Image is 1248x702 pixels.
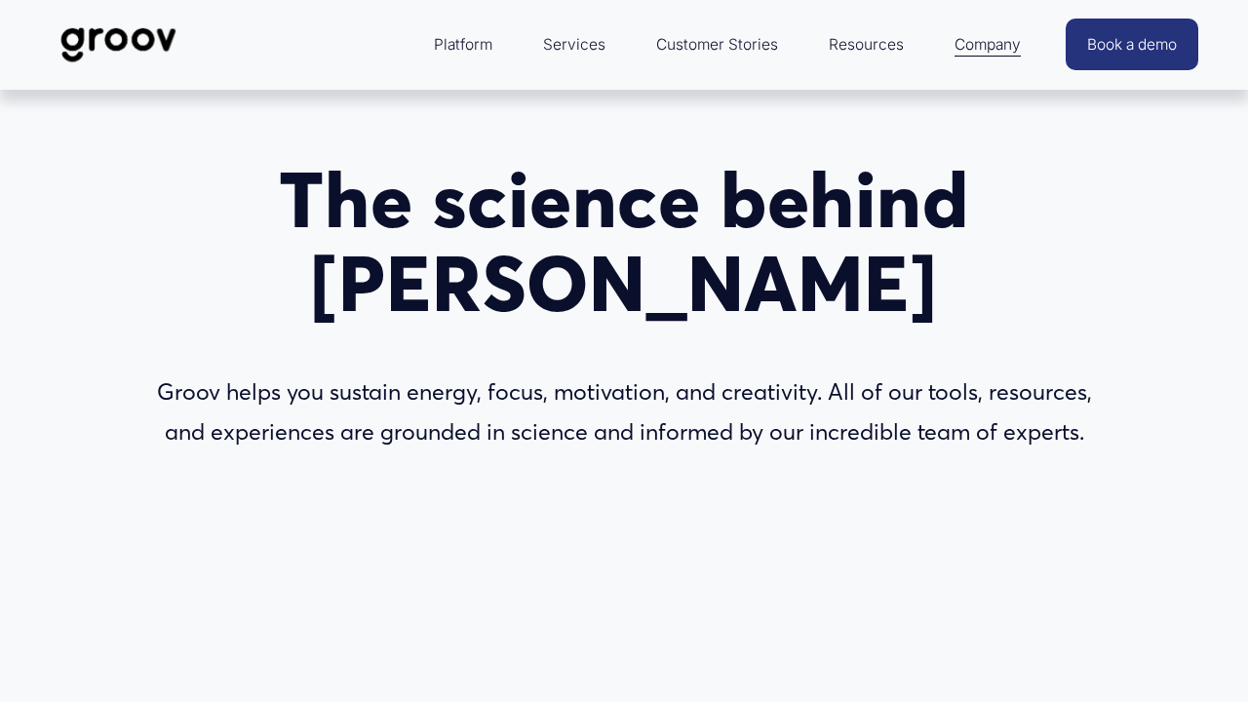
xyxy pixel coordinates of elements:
a: folder dropdown [945,21,1031,68]
p: Groov helps you sustain energy, focus, motivation, and creativity. All of our tools, resources, a... [146,371,1102,452]
span: The science behind [PERSON_NAME] [279,152,988,331]
span: Company [955,31,1021,58]
img: Groov | Workplace Science Platform | Unlock Performance | Drive Results [50,13,187,77]
span: Platform [434,31,492,58]
a: Book a demo [1066,19,1198,70]
a: folder dropdown [424,21,502,68]
a: Customer Stories [646,21,788,68]
a: folder dropdown [819,21,914,68]
span: Resources [829,31,904,58]
a: Services [533,21,615,68]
